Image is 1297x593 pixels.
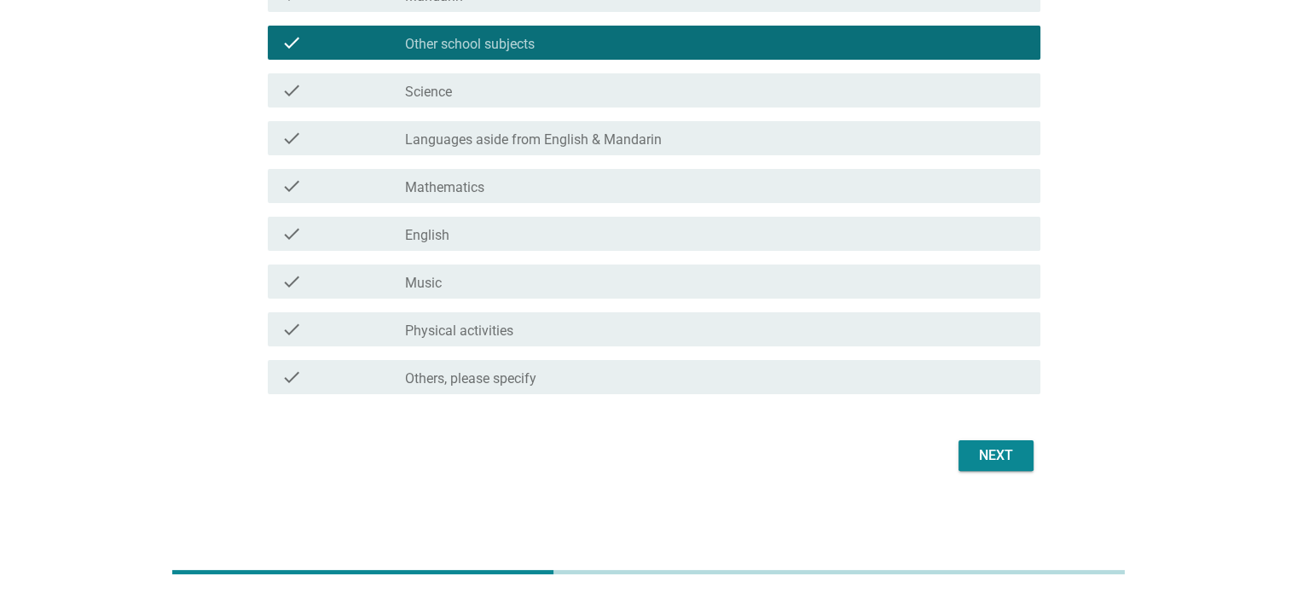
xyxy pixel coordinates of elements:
[405,323,513,340] label: Physical activities
[405,131,662,148] label: Languages aside from English & Mandarin
[281,271,302,292] i: check
[281,224,302,244] i: check
[281,32,302,53] i: check
[405,84,452,101] label: Science
[405,227,449,244] label: English
[405,36,535,53] label: Other school subjects
[958,440,1034,471] button: Next
[405,275,442,292] label: Music
[281,176,302,196] i: check
[405,370,536,387] label: Others, please specify
[281,367,302,387] i: check
[281,80,302,101] i: check
[405,179,484,196] label: Mathematics
[972,445,1020,466] div: Next
[281,128,302,148] i: check
[281,319,302,340] i: check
